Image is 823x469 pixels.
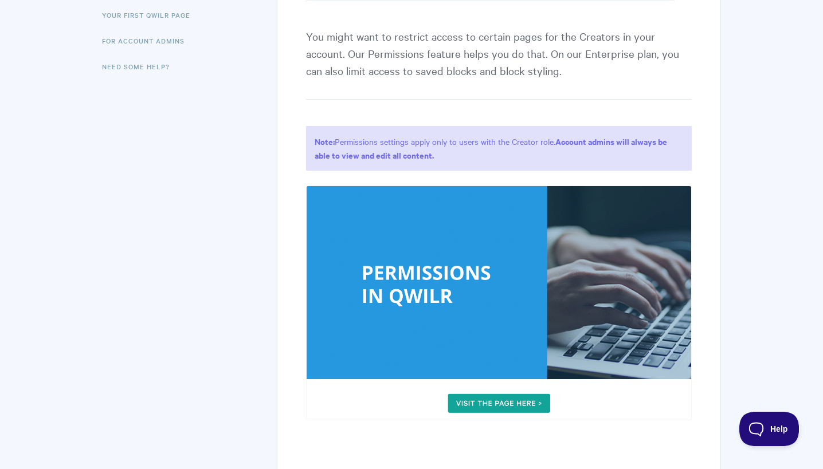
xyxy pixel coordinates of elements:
strong: Note: [315,135,335,147]
img: Guide: Permissions in Qwilr [306,186,692,420]
p: Permissions settings apply only to users with the Creator role. [306,126,692,171]
a: Need Some Help? [102,55,178,78]
p: You might want to restrict access to certain pages for the Creators in your account. Our Permissi... [306,27,692,100]
iframe: Toggle Customer Support [739,412,800,446]
a: For Account Admins [102,29,193,52]
a: Your First Qwilr Page [102,3,199,26]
